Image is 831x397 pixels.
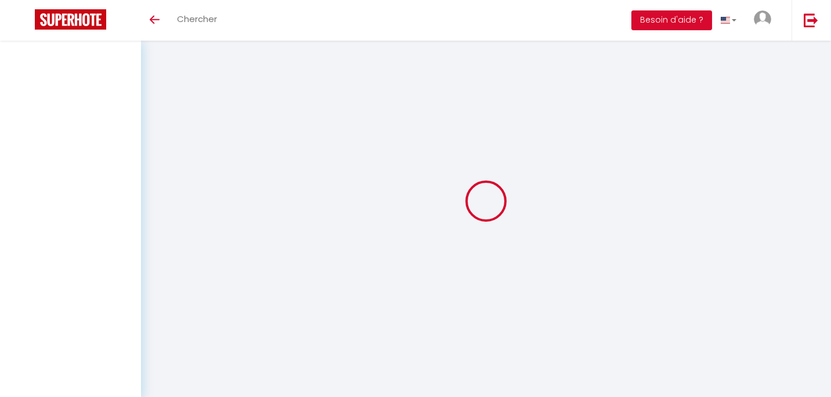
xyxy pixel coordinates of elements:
button: Ouvrir le widget de chat LiveChat [9,5,44,39]
img: logout [804,13,818,27]
img: ... [754,10,771,28]
button: Besoin d'aide ? [631,10,712,30]
span: Chercher [177,13,217,25]
img: Super Booking [35,9,106,30]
